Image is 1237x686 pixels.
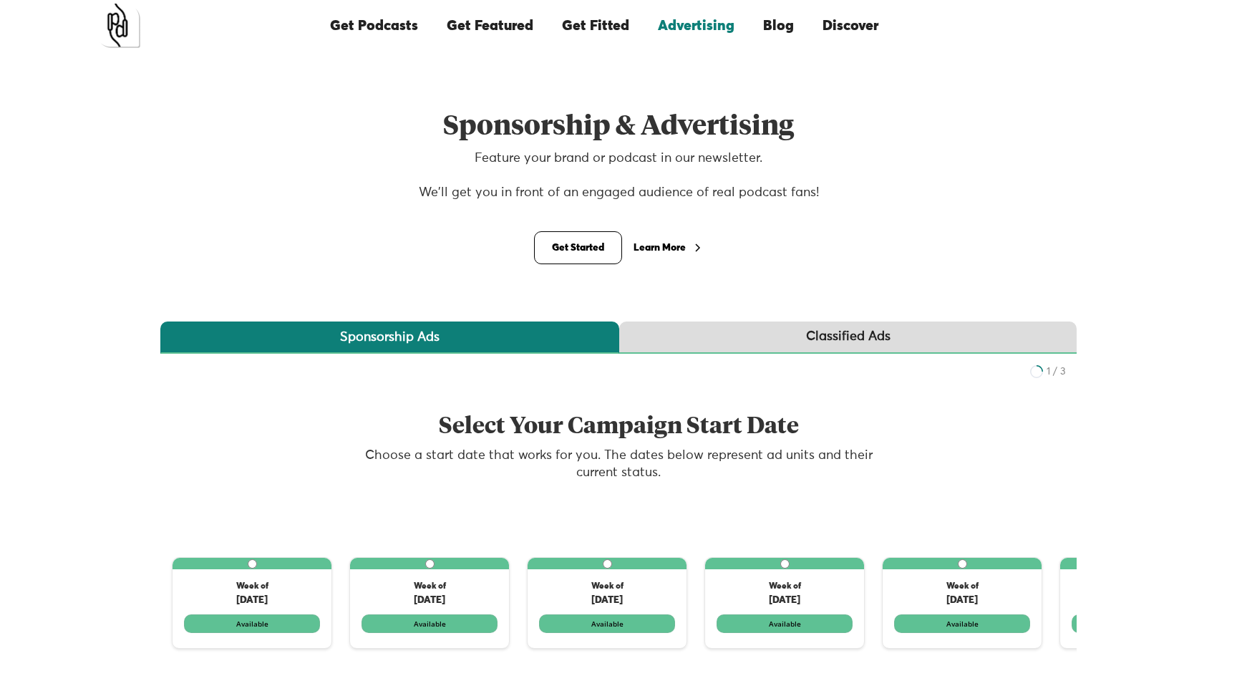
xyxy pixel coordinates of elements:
a: home [96,4,140,48]
a: Blog [749,1,808,50]
a: Discover [808,1,893,50]
p: Feature your brand or podcast in our newsletter. We'll get you in front of an engaged audience of... [344,150,893,224]
a: Advertising [644,1,749,50]
div: Classified Ads [806,328,891,346]
a: Learn More [634,239,703,256]
div: 1 / 3 [1047,364,1066,379]
a: Get Started [534,231,622,264]
a: Get Podcasts [316,1,432,50]
a: Get Fitted [548,1,644,50]
div: Sponsorship Ads [340,329,440,346]
div: Learn More [634,243,686,253]
a: Get Featured [432,1,548,50]
h2: Select Your Campaign Start Date [344,414,893,440]
p: Choose a start date that works for you. The dates below represent ad units and their current status. [344,447,893,481]
h1: Sponsorship & Advertising [344,111,893,142]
